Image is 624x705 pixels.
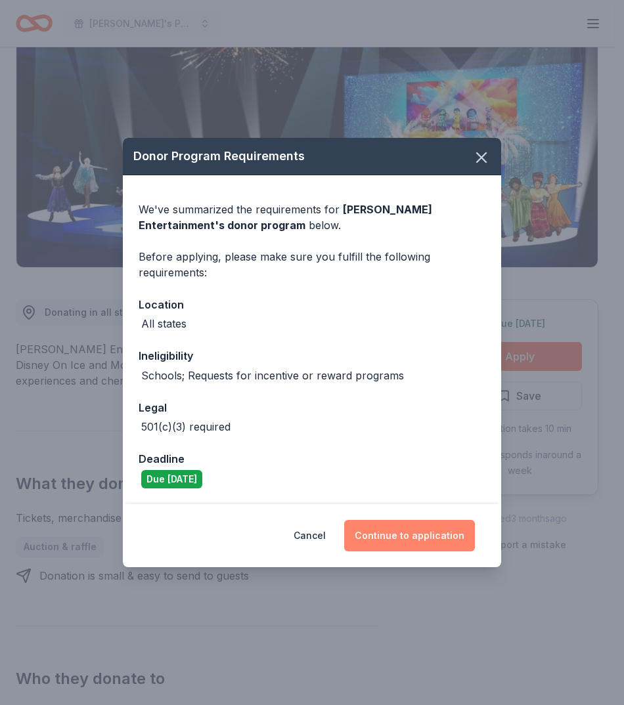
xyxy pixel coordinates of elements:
[123,138,501,175] div: Donor Program Requirements
[139,249,485,280] div: Before applying, please make sure you fulfill the following requirements:
[139,399,485,416] div: Legal
[139,347,485,364] div: Ineligibility
[139,296,485,313] div: Location
[141,316,187,331] div: All states
[141,368,404,383] div: Schools; Requests for incentive or reward programs
[139,450,485,467] div: Deadline
[344,520,475,551] button: Continue to application
[141,470,202,488] div: Due [DATE]
[139,202,485,233] div: We've summarized the requirements for below.
[294,520,326,551] button: Cancel
[141,419,231,435] div: 501(c)(3) required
